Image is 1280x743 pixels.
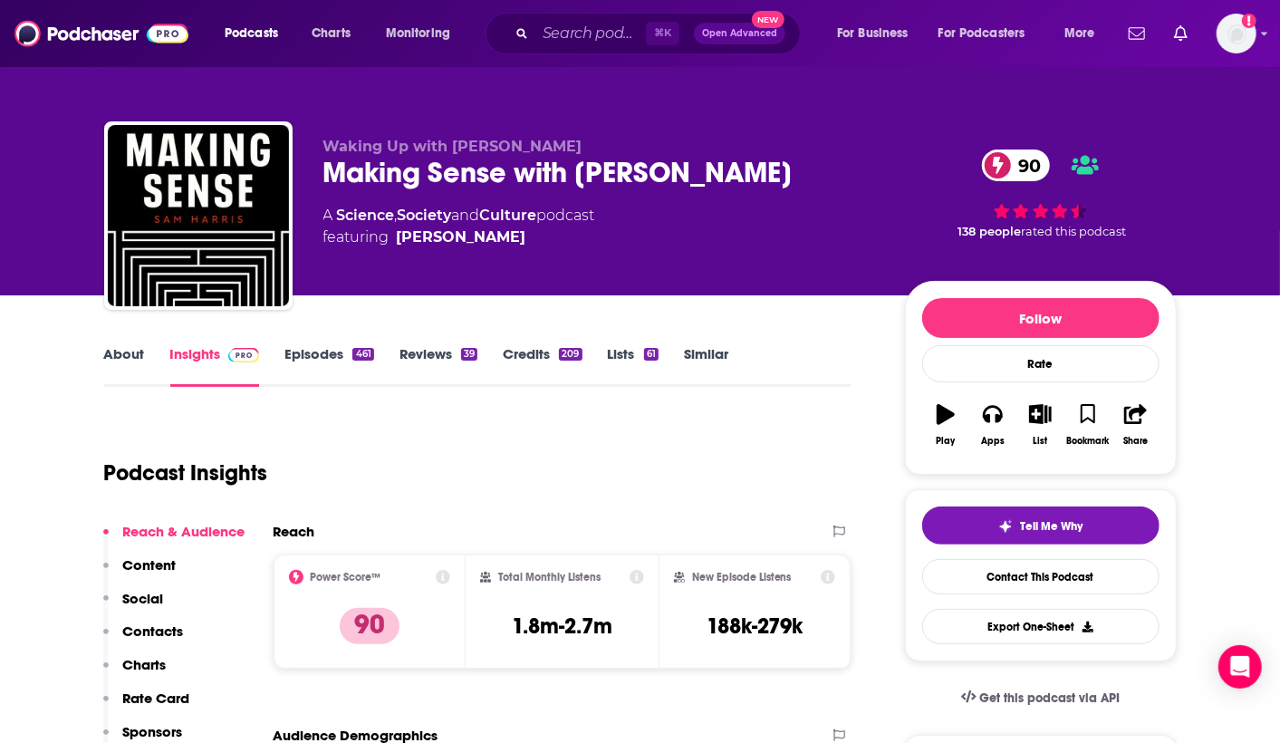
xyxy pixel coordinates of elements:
[103,690,190,723] button: Rate Card
[498,571,601,584] h2: Total Monthly Listens
[922,345,1160,382] div: Rate
[1123,436,1148,447] div: Share
[123,556,177,574] p: Content
[922,392,969,458] button: Play
[323,227,595,248] span: featuring
[922,298,1160,338] button: Follow
[274,523,315,540] h2: Reach
[103,622,184,656] button: Contacts
[512,613,612,640] h3: 1.8m-2.7m
[108,125,289,306] img: Making Sense with Sam Harris
[228,348,260,362] img: Podchaser Pro
[684,345,728,387] a: Similar
[1121,18,1152,49] a: Show notifications dropdown
[461,348,477,361] div: 39
[337,207,395,224] a: Science
[503,13,818,54] div: Search podcasts, credits, & more...
[397,227,526,248] a: Sam Harris
[225,21,278,46] span: Podcasts
[1052,19,1118,48] button: open menu
[1000,150,1050,181] span: 90
[981,436,1005,447] div: Apps
[1020,519,1083,534] span: Tell Me Why
[170,345,260,387] a: InsightsPodchaser Pro
[958,225,1021,238] span: 138 people
[452,207,480,224] span: and
[692,571,792,584] h2: New Episode Listens
[922,507,1160,545] button: tell me why sparkleTell Me Why
[104,345,145,387] a: About
[1112,392,1159,458] button: Share
[398,207,452,224] a: Society
[300,19,361,48] a: Charts
[947,676,1135,720] a: Get this podcast via API
[982,150,1050,181] a: 90
[938,21,1025,46] span: For Podcasters
[1217,14,1256,53] span: Logged in as agoldsmithwissman
[123,723,183,740] p: Sponsors
[1066,436,1109,447] div: Bookmark
[103,590,164,623] button: Social
[212,19,302,48] button: open menu
[702,29,777,38] span: Open Advanced
[1016,392,1063,458] button: List
[340,608,399,644] p: 90
[1217,14,1256,53] img: User Profile
[123,622,184,640] p: Contacts
[373,19,474,48] button: open menu
[352,348,373,361] div: 461
[707,613,803,640] h3: 188k-279k
[1064,21,1095,46] span: More
[998,519,1013,534] img: tell me why sparkle
[123,590,164,607] p: Social
[752,11,784,28] span: New
[644,348,659,361] div: 61
[1242,14,1256,28] svg: Add a profile image
[837,21,909,46] span: For Business
[395,207,398,224] span: ,
[103,656,167,690] button: Charts
[1218,645,1262,689] div: Open Intercom Messenger
[922,559,1160,594] a: Contact This Podcast
[323,138,582,155] span: Waking Up with [PERSON_NAME]
[936,436,955,447] div: Play
[1064,392,1112,458] button: Bookmark
[123,656,167,673] p: Charts
[399,345,477,387] a: Reviews39
[535,19,646,48] input: Search podcasts, credits, & more...
[694,23,785,44] button: Open AdvancedNew
[323,205,595,248] div: A podcast
[104,459,268,487] h1: Podcast Insights
[284,345,373,387] a: Episodes461
[646,22,679,45] span: ⌘ K
[386,21,450,46] span: Monitoring
[979,690,1120,706] span: Get this podcast via API
[1167,18,1195,49] a: Show notifications dropdown
[824,19,931,48] button: open menu
[123,690,190,707] p: Rate Card
[969,392,1016,458] button: Apps
[608,345,659,387] a: Lists61
[311,571,381,584] h2: Power Score™
[103,556,177,590] button: Content
[1217,14,1256,53] button: Show profile menu
[312,21,351,46] span: Charts
[1034,436,1048,447] div: List
[905,138,1177,250] div: 90 138 peoplerated this podcast
[559,348,582,361] div: 209
[922,609,1160,644] button: Export One-Sheet
[123,523,245,540] p: Reach & Audience
[927,19,1052,48] button: open menu
[480,207,537,224] a: Culture
[503,345,582,387] a: Credits209
[1021,225,1126,238] span: rated this podcast
[103,523,245,556] button: Reach & Audience
[14,16,188,51] img: Podchaser - Follow, Share and Rate Podcasts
